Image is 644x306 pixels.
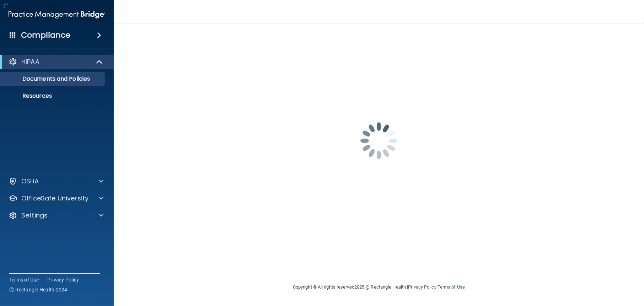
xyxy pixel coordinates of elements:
span: Ⓒ Rectangle Health 2024 [9,286,68,293]
a: HIPAA [9,58,103,66]
div: Copyright © All rights reserved 2025 @ Rectangle Health | | [249,276,509,299]
a: OSHA [9,177,103,186]
p: OfficeSafe University [21,194,88,203]
a: Settings [9,211,103,220]
p: Resources [5,92,102,100]
img: spinner.e123f6fc.gif [343,105,414,176]
a: Terms of Use [9,276,39,283]
img: PMB logo [9,7,105,22]
p: Settings [21,211,48,220]
p: HIPAA [21,58,39,66]
h4: Compliance [21,30,70,40]
a: OfficeSafe University [9,194,103,203]
a: Privacy Policy [408,284,436,290]
p: OSHA [21,177,39,186]
a: Terms of Use [438,284,465,290]
p: Documents and Policies [5,75,102,82]
a: Privacy Policy [47,276,79,283]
